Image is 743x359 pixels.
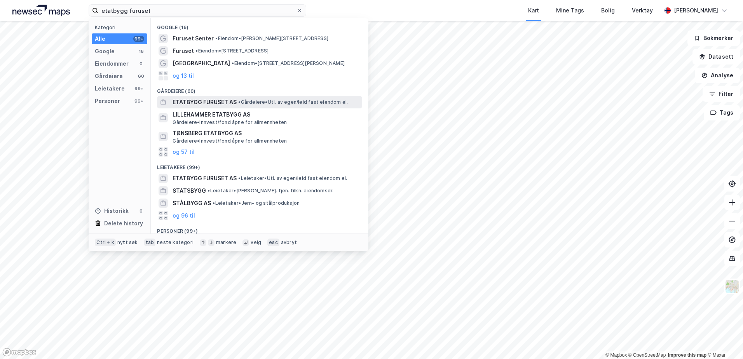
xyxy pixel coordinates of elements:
img: Z [725,279,740,294]
span: STÅLBYGG AS [173,199,211,208]
span: Gårdeiere • Innvest/fond åpne for allmennheten [173,119,287,125]
input: Søk på adresse, matrikkel, gårdeiere, leietakere eller personer [98,5,297,16]
div: Delete history [104,219,143,228]
div: Leietakere (99+) [151,158,368,172]
span: Furuset Senter [173,34,214,43]
div: velg [251,239,261,246]
span: • [208,188,210,193]
button: Tags [704,105,740,120]
span: • [238,99,241,105]
a: Improve this map [668,352,706,358]
div: 0 [138,61,144,67]
a: Mapbox [605,352,627,358]
div: Gårdeiere (60) [151,82,368,96]
button: Analyse [695,68,740,83]
a: OpenStreetMap [628,352,666,358]
div: Kategori [95,24,147,30]
span: LILLEHAMMER ETATBYGG AS [173,110,359,119]
div: neste kategori [157,239,194,246]
button: Datasett [692,49,740,64]
span: Eiendom • [PERSON_NAME][STREET_ADDRESS] [215,35,328,42]
div: Bolig [601,6,615,15]
span: • [238,175,241,181]
span: Furuset [173,46,194,56]
div: Eiendommer [95,59,129,68]
div: tab [144,239,156,246]
div: Leietakere [95,84,125,93]
button: og 57 til [173,147,195,157]
button: og 96 til [173,211,195,220]
div: Verktøy [632,6,653,15]
div: avbryt [281,239,297,246]
div: Historikk [95,206,129,216]
div: 16 [138,48,144,54]
div: esc [267,239,279,246]
div: Kontrollprogram for chat [704,322,743,359]
div: Google (16) [151,18,368,32]
a: Mapbox homepage [2,348,37,357]
div: Gårdeiere [95,71,123,81]
span: STATSBYGG [173,186,206,195]
div: markere [216,239,236,246]
button: Bokmerker [687,30,740,46]
div: 0 [138,208,144,214]
span: Gårdeiere • Innvest/fond åpne for allmennheten [173,138,287,144]
div: 99+ [133,36,144,42]
span: Gårdeiere • Utl. av egen/leid fast eiendom el. [238,99,348,105]
span: ETATBYGG FURUSET AS [173,174,237,183]
span: • [232,60,234,66]
div: Personer [95,96,120,106]
span: TØNSBERG ETATBYGG AS [173,129,359,138]
div: Personer (99+) [151,222,368,236]
span: Leietaker • Jern- og stålproduksjon [213,200,300,206]
button: og 13 til [173,71,194,80]
span: Eiendom • [STREET_ADDRESS] [195,48,269,54]
div: Alle [95,34,105,44]
span: • [195,48,198,54]
div: 99+ [133,98,144,104]
div: Ctrl + k [95,239,116,246]
div: Mine Tags [556,6,584,15]
span: Eiendom • [STREET_ADDRESS][PERSON_NAME] [232,60,345,66]
img: logo.a4113a55bc3d86da70a041830d287a7e.svg [12,5,70,16]
div: Kart [528,6,539,15]
span: ETATBYGG FURUSET AS [173,98,237,107]
div: 60 [138,73,144,79]
div: 99+ [133,85,144,92]
div: Google [95,47,115,56]
span: Leietaker • [PERSON_NAME]. tjen. tilkn. eiendomsdr. [208,188,333,194]
span: Leietaker • Utl. av egen/leid fast eiendom el. [238,175,347,181]
div: nytt søk [117,239,138,246]
div: [PERSON_NAME] [674,6,718,15]
button: Filter [703,86,740,102]
span: • [213,200,215,206]
span: [GEOGRAPHIC_DATA] [173,59,230,68]
span: • [215,35,218,41]
iframe: Chat Widget [704,322,743,359]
